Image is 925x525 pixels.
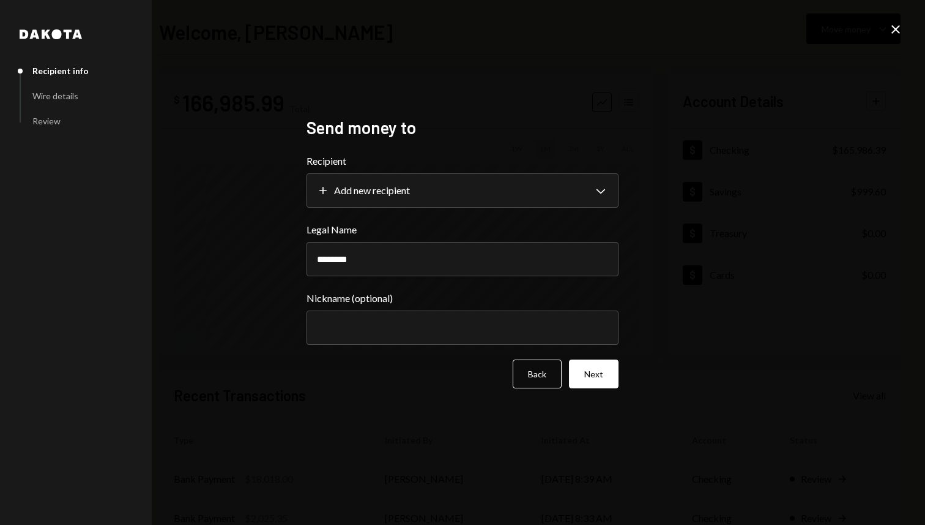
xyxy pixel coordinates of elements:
label: Nickname (optional) [306,291,619,306]
h2: Send money to [306,116,619,140]
button: Recipient [306,173,619,208]
label: Recipient [306,154,619,168]
label: Legal Name [306,222,619,237]
button: Back [513,360,562,388]
button: Next [569,360,619,388]
div: Recipient info [32,66,89,76]
div: Wire details [32,91,78,101]
div: Review [32,116,61,126]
